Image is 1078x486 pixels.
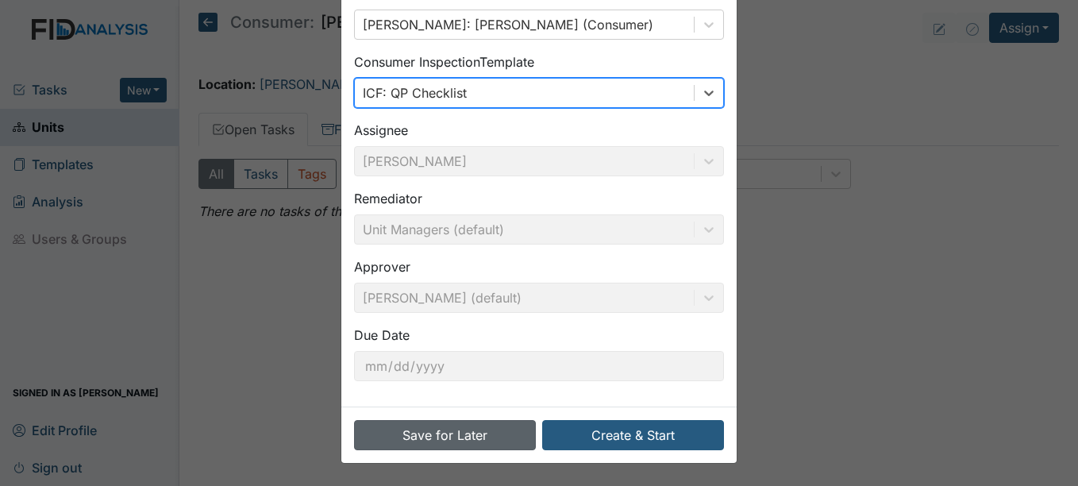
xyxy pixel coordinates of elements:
[363,83,467,102] div: ICF: QP Checklist
[542,420,724,450] button: Create & Start
[354,420,536,450] button: Save for Later
[354,121,408,140] label: Assignee
[363,15,653,34] div: [PERSON_NAME]: [PERSON_NAME] (Consumer)
[354,326,410,345] label: Due Date
[354,189,422,208] label: Remediator
[354,52,534,71] label: Consumer Inspection Template
[354,257,410,276] label: Approver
